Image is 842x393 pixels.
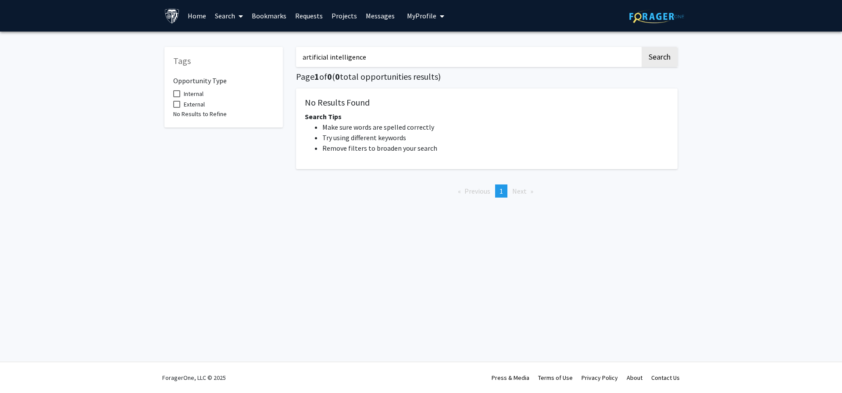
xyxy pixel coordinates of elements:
a: Press & Media [492,374,529,382]
li: Try using different keywords [322,132,669,143]
li: Make sure words are spelled correctly [322,122,669,132]
span: Search Tips [305,112,342,121]
span: 1 [314,71,319,82]
span: 0 [335,71,340,82]
span: Previous [464,187,490,195]
a: Requests [291,0,327,31]
span: Next [512,187,527,195]
ul: Pagination [296,184,678,198]
li: Remove filters to broaden your search [322,143,669,153]
a: Home [183,0,210,31]
span: My Profile [407,11,436,20]
span: 1 [499,187,503,195]
a: Messages [361,0,399,31]
iframe: Chat [7,354,37,386]
a: About [627,374,642,382]
h5: Page of ( total opportunities results) [296,71,678,82]
input: Search Keywords [296,47,640,67]
span: External [184,99,205,110]
a: Projects [327,0,361,31]
img: Johns Hopkins University Logo [164,8,180,24]
h6: Opportunity Type [173,70,274,85]
img: ForagerOne Logo [629,10,684,23]
div: ForagerOne, LLC © 2025 [162,362,226,393]
a: Bookmarks [247,0,291,31]
button: Search [642,47,678,67]
a: Contact Us [651,374,680,382]
a: Search [210,0,247,31]
span: 0 [327,71,332,82]
a: Privacy Policy [582,374,618,382]
span: No Results to Refine [173,110,227,118]
a: Terms of Use [538,374,573,382]
h5: Tags [173,56,274,66]
h5: No Results Found [305,97,669,108]
span: Internal [184,89,203,99]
